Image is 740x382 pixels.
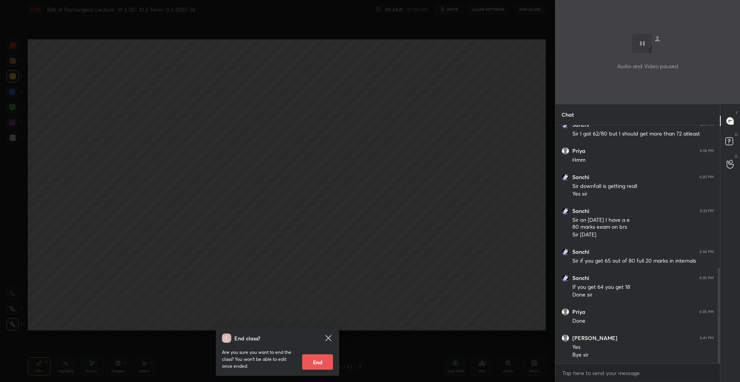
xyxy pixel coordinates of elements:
p: G [735,153,738,159]
img: 3 [562,173,569,181]
div: Done sir [572,291,714,299]
h6: Sanchi [572,208,589,214]
div: 6:35 PM [700,310,714,314]
button: End [302,354,333,370]
div: 6:33 PM [700,209,714,213]
div: If you get 64 you get 18 [572,283,714,291]
p: Chat [555,104,580,125]
img: default.png [562,308,569,316]
div: Sir [DATE] [572,231,714,239]
div: 6:41 PM [700,336,714,340]
div: Sir I got 62/80 but I should get more than 72 atleast [572,130,714,138]
div: Yes sir [572,190,714,198]
img: 3 [562,248,569,256]
h6: Sanchi [572,174,589,181]
div: 6:35 PM [700,276,714,280]
h6: Sanchi [572,275,589,281]
h6: Sanchi [572,248,589,255]
div: 6:20 PM [700,175,714,179]
div: Sir on [DATE] I have a e 80 marks exam on brs [572,216,714,231]
h6: Priya [572,147,585,154]
img: default.png [562,147,569,155]
p: Are you sure you want to end the class? You won’t be able to edit once ended. [222,349,296,370]
p: T [735,110,738,116]
div: 6:34 PM [700,250,714,254]
img: 3 [562,274,569,282]
img: default.png [562,334,569,342]
div: Sir if you get 65 out of 80 full 20 marks in internals [572,257,714,265]
div: 6:18 PM [700,149,714,153]
h6: [PERSON_NAME] [572,335,617,342]
h4: End class? [234,334,260,342]
img: 3 [562,207,569,215]
h6: Priya [572,308,585,315]
p: D [735,132,738,137]
div: Yes [572,343,714,351]
p: Audio and Video paused [617,62,678,70]
div: Bye sir [572,351,714,359]
div: Hmm [572,156,714,164]
div: grid [555,125,720,364]
div: Done [572,317,714,325]
div: Sir downfall is getting reall [572,183,714,190]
